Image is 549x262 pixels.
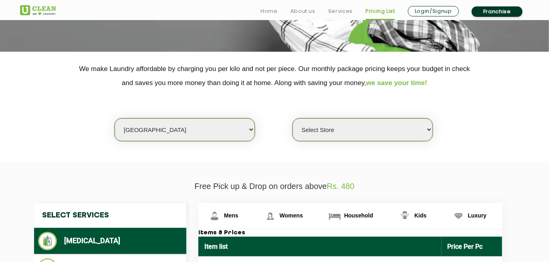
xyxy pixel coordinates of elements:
[260,6,278,16] a: Home
[365,6,395,16] a: Pricing List
[414,212,426,219] span: Kids
[452,209,466,223] img: Luxury
[468,212,487,219] span: Luxury
[20,5,56,15] img: UClean Laundry and Dry Cleaning
[263,209,277,223] img: Womens
[224,212,238,219] span: Mens
[327,182,355,191] span: Rs. 480
[442,237,503,256] th: Price Per Pc
[34,203,186,228] h4: Select Services
[20,62,529,90] p: We make Laundry affordable by charging you per kilo and not per piece. Our monthly package pricin...
[38,232,182,250] li: [MEDICAL_DATA]
[280,212,303,219] span: Womens
[408,6,459,16] a: Login/Signup
[328,6,353,16] a: Services
[20,182,529,191] p: Free Pick up & Drop on orders above
[366,79,427,87] span: we save your time!
[291,6,315,16] a: About us
[472,6,523,17] a: Franchise
[198,237,442,256] th: Item list
[198,230,502,237] h3: Items & Prices
[344,212,373,219] span: Household
[398,209,412,223] img: Kids
[38,232,57,250] img: Dry Cleaning
[328,209,342,223] img: Household
[208,209,222,223] img: Mens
